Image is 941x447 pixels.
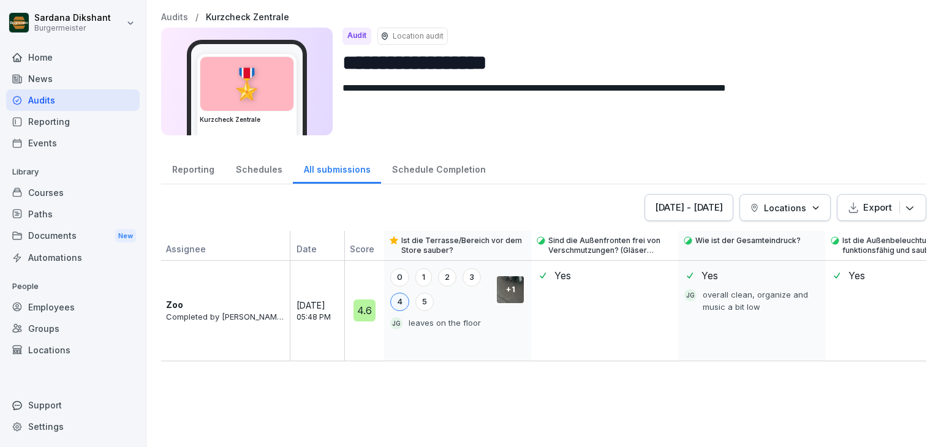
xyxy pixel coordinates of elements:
[703,289,818,313] p: overall clean, organize and music a bit low
[115,229,136,243] div: New
[6,339,140,361] a: Locations
[225,152,293,184] a: Schedules
[6,296,140,318] a: Employees
[166,298,183,311] p: Zoo
[297,299,352,312] p: [DATE]
[393,31,444,42] p: Location audit
[297,312,352,323] p: 05:48 PM
[390,268,409,287] div: 0
[415,268,432,287] div: 1
[206,12,289,23] a: Kurzcheck Zentrale
[353,299,376,321] div: 4.6
[6,182,140,203] a: Courses
[409,317,481,329] p: leaves on the floor
[863,201,892,214] p: Export
[684,289,697,301] div: JG
[644,194,733,221] button: [DATE] - [DATE]
[415,293,434,311] div: 5
[34,13,111,23] p: Sardana Dikshant
[293,152,381,184] a: All submissions
[655,201,723,214] div: [DATE] - [DATE]
[390,293,409,311] div: 4
[200,115,294,124] h3: Kurzcheck Zentrale
[161,12,188,23] a: Audits
[166,311,284,323] p: Completed by [PERSON_NAME] [PERSON_NAME]
[34,24,111,32] p: Burgermeister
[161,152,225,184] a: Reporting
[390,317,402,329] div: JG
[195,12,198,23] p: /
[837,194,926,221] button: Export
[161,242,284,260] p: Assignee
[381,152,496,184] a: Schedule Completion
[497,276,524,303] div: + 1
[6,111,140,132] a: Reporting
[6,277,140,296] p: People
[200,57,293,111] div: 🎖️
[6,162,140,182] p: Library
[342,28,371,45] div: Audit
[6,394,140,416] div: Support
[6,416,140,437] a: Settings
[345,242,384,260] p: Score
[848,268,865,283] p: Yes
[401,236,526,255] p: Ist die Terrasse/Bereich vor dem Store sauber?
[6,225,140,247] div: Documents
[6,47,140,68] a: Home
[764,201,806,214] p: Locations
[701,268,718,283] p: Yes
[739,194,831,221] button: Locations
[6,68,140,89] a: News
[548,236,673,255] p: Sind die Außenfronten frei von Verschmutzungen? (Gläser gereinigt, keine Graffitis, frei von Fett...
[6,89,140,111] a: Audits
[6,318,140,339] a: Groups
[6,132,140,154] a: Events
[554,268,571,283] p: Yes
[6,225,140,247] a: DocumentsNew
[297,242,352,260] p: Date
[6,247,140,268] a: Automations
[695,236,801,246] p: Wie ist der Gesamteindruck?
[463,268,481,287] div: 3
[6,203,140,225] a: Paths
[438,268,456,287] div: 2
